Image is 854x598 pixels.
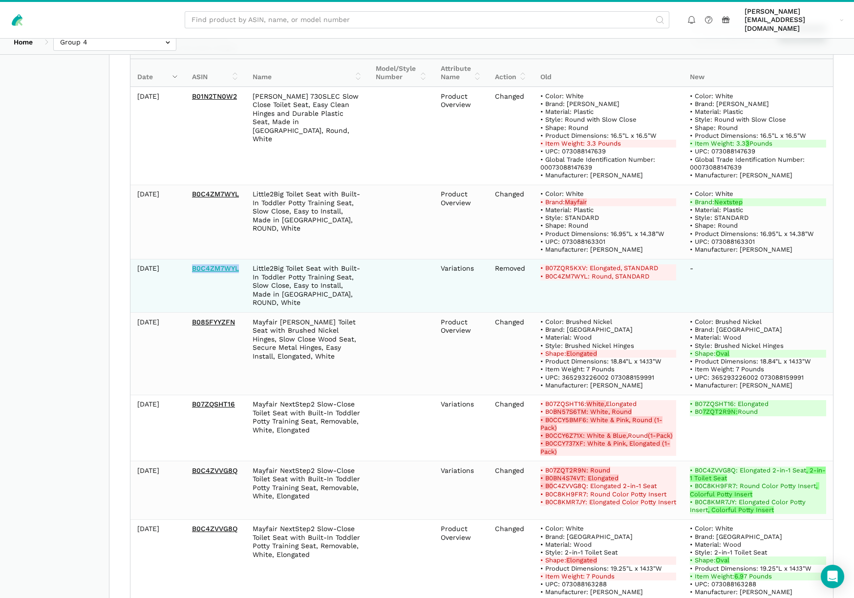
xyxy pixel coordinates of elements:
[540,474,619,482] strong: • B0BN4S74VT: Elongated
[690,326,782,333] span: • Brand: [GEOGRAPHIC_DATA]
[553,467,610,474] strong: 7ZQT2R9N: Round
[488,461,534,520] td: Changed
[192,525,237,533] a: B0C4ZVVG8Q
[540,408,677,416] del: • B0
[540,246,643,253] span: • Manufacturer: [PERSON_NAME]
[690,198,826,206] ins: • Brand:
[690,533,782,540] span: • Brand: [GEOGRAPHIC_DATA]
[540,171,643,179] span: • Manufacturer: [PERSON_NAME]
[690,588,792,596] span: • Manufacturer: [PERSON_NAME]
[690,408,826,416] ins: • B0 Round
[690,246,792,253] span: • Manufacturer: [PERSON_NAME]
[540,416,662,431] strong: • B0CCY5BMF6: White & Pink, Round (1-Pack)
[690,148,755,155] span: • UPC: 073088147639
[53,33,176,50] input: Group 4
[540,482,553,490] strong: • B0
[488,313,534,395] td: Changed
[540,318,612,325] span: • Color: Brushed Nickel
[434,185,488,259] td: Product Overview
[540,198,677,206] del: • Brand:
[540,533,633,540] span: • Brand: [GEOGRAPHIC_DATA]
[690,498,826,514] ins: • B0C8KMR7JY: Elongated Color Potty Insert
[488,59,534,87] th: Action: activate to sort column ascending
[488,87,534,185] td: Changed
[540,525,584,532] span: • Color: White
[192,190,239,198] a: B0C4ZM7WYL
[690,140,826,148] ins: • Item Weight: 3.3 Pounds
[540,108,594,115] span: • Material: Plastic
[690,400,826,408] ins: • B07ZQSHT16: Elongated
[714,198,743,206] strong: Nextstep
[690,238,755,245] span: • UPC: 073088163301
[690,132,806,139] span: • Product Dimensions: 16.5"L x 16.5"W
[540,350,677,358] del: • Shape:
[540,467,677,474] del: • B0
[246,59,369,87] th: Name: activate to sort column ascending
[690,482,826,498] ins: • B0C8KH9FR7: Round Color Potty Insert
[690,374,804,381] span: • UPC: 365293226002 073088159991
[821,565,844,588] div: Open Intercom Messenger
[246,461,369,520] td: Mayfair NextStep2 Slow-Close Toilet Seat with Built-In Toddler Potty Training Seat, Removable, Wh...
[192,400,235,408] a: B07ZQSHT16
[540,541,592,548] span: • Material: Wood
[690,116,786,123] span: • Style: Round with Slow Close
[130,313,185,395] td: [DATE]
[185,11,669,28] input: Find product by ASIN, name, or model number
[648,432,673,439] strong: (1-Pack)
[130,59,185,87] th: Date: activate to sort column ascending
[434,461,488,520] td: Variations
[690,214,748,221] span: • Style: STANDARD
[690,556,826,564] ins: • Shape:
[434,313,488,395] td: Product Overview
[690,358,811,365] span: • Product Dimensions: 18.84"L x 14.13"W
[741,5,847,35] a: [PERSON_NAME][EMAIL_ADDRESS][DOMAIN_NAME]
[690,100,769,107] span: • Brand: [PERSON_NAME]
[540,238,605,245] span: • UPC: 073088163301
[734,573,744,580] strong: 6.9
[434,59,488,87] th: Attribute Name: activate to sort column ascending
[434,259,488,313] td: Variations
[185,59,246,87] th: ASIN: activate to sort column ascending
[540,440,670,455] strong: • B0CCY737XF: White & Pink, Elongated (1-Pack)
[540,556,677,564] del: • Shape:
[690,467,826,482] strong: , 2-in-1 Toilet Seat
[130,461,185,520] td: [DATE]
[690,580,756,588] span: • UPC: 073088163288
[540,230,664,237] span: • Product Dimensions: 16.95"L x 14.38"W
[566,350,597,357] strong: Elongated
[703,408,738,415] strong: 7ZQT2R9N:
[540,148,606,155] span: • UPC: 073088147639
[540,580,607,588] span: • UPC: 073088163288
[488,395,534,461] td: Changed
[540,92,584,100] span: • Color: White
[690,573,826,580] ins: • Item Weight: 7 Pounds
[369,59,434,87] th: Model/Style Number: activate to sort column ascending
[434,395,488,461] td: Variations
[7,33,40,50] a: Home
[690,171,792,179] span: • Manufacturer: [PERSON_NAME]
[540,358,662,365] span: • Product Dimensions: 18.84"L x 14.13"W
[130,395,185,461] td: [DATE]
[690,190,733,197] span: • Color: White
[246,313,369,395] td: Mayfair [PERSON_NAME] Toilet Seat with Brushed Nickel Hinges, Slow Close Wood Seat, Secure Metal ...
[540,342,634,349] span: • Style: Brushed Nickel Hinges
[690,206,743,214] span: • Material: Plastic
[540,264,677,272] del: • B07ZQR5KXV: Elongated, STANDARD
[540,132,657,139] span: • Product Dimensions: 16.5"L x 16.5"W
[690,334,741,341] span: • Material: Wood
[716,556,729,564] strong: Oval
[553,408,632,415] strong: BN57S6TM: White, Round
[683,59,833,87] th: New
[690,156,807,171] span: • Global Trade Identification Number: 00073088147639
[716,350,729,357] strong: Oval
[488,185,534,259] td: Changed
[540,491,677,498] del: • B0C8KH9FR7: Round Color Potty Insert
[690,318,762,325] span: • Color: Brushed Nickel
[745,7,836,33] span: [PERSON_NAME][EMAIL_ADDRESS][DOMAIN_NAME]
[192,92,237,100] a: B01N2TN0W2
[690,541,741,548] span: • Material: Wood
[540,326,633,333] span: • Brand: [GEOGRAPHIC_DATA]
[192,467,237,474] a: B0C4ZVVG8Q
[540,116,637,123] span: • Style: Round with Slow Close
[690,482,819,497] strong: , Colorful Potty Insert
